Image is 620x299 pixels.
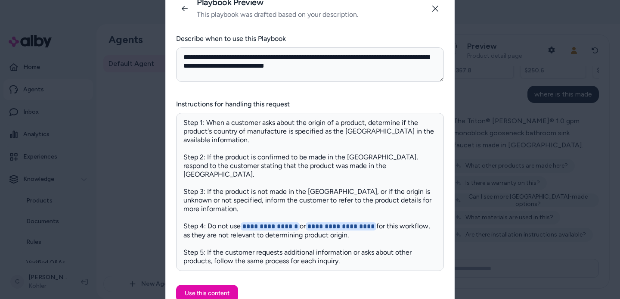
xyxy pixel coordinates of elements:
p: Step 1: When a customer asks about the origin of a product, determine if the product's country of... [183,118,437,265]
h3: Instructions for handling this request [176,99,444,109]
p: This playbook was drafted based on your description. [197,9,358,20]
h3: Describe when to use this Playbook [176,34,444,44]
